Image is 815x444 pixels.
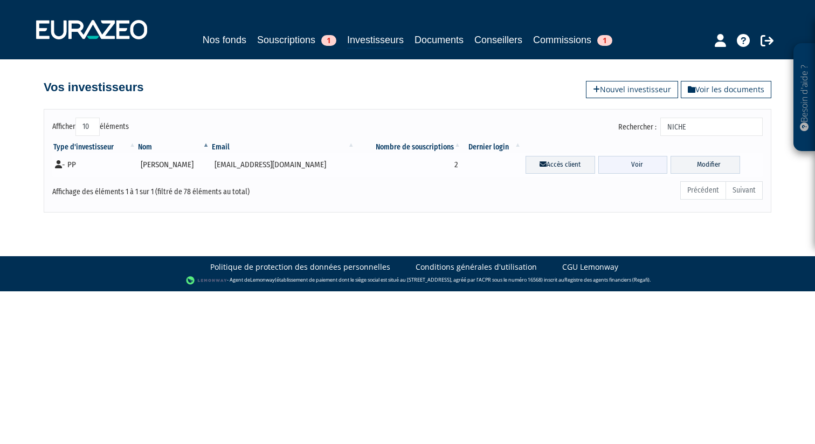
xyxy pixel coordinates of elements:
[186,275,227,286] img: logo-lemonway.png
[462,142,522,153] th: Dernier login : activer pour trier la colonne par ordre croissant
[415,32,464,47] a: Documents
[356,153,462,177] td: 2
[671,156,740,174] a: Modifier
[356,142,462,153] th: Nombre de souscriptions : activer pour trier la colonne par ordre croissant
[474,32,522,47] a: Conseillers
[137,153,210,177] td: [PERSON_NAME]
[618,118,763,136] label: Rechercher :
[211,142,356,153] th: Email : activer pour trier la colonne par ordre croissant
[526,156,595,174] a: Accès client
[211,153,356,177] td: [EMAIL_ADDRESS][DOMAIN_NAME]
[347,32,404,49] a: Investisseurs
[533,32,612,47] a: Commissions1
[416,262,537,272] a: Conditions générales d'utilisation
[321,35,336,46] span: 1
[257,32,336,47] a: Souscriptions1
[36,20,147,39] img: 1732889491-logotype_eurazeo_blanc_rvb.png
[798,49,811,146] p: Besoin d'aide ?
[586,81,678,98] a: Nouvel investisseur
[52,153,137,177] td: - PP
[660,118,763,136] input: Rechercher :
[522,142,763,153] th: &nbsp;
[598,156,668,174] a: Voir
[11,275,804,286] div: - Agent de (établissement de paiement dont le siège social est situé au [STREET_ADDRESS], agréé p...
[210,262,390,272] a: Politique de protection des données personnelles
[250,276,275,283] a: Lemonway
[681,81,771,98] a: Voir les documents
[44,81,143,94] h4: Vos investisseurs
[564,276,650,283] a: Registre des agents financiers (Regafi)
[75,118,100,136] select: Afficheréléments
[597,35,612,46] span: 1
[562,262,618,272] a: CGU Lemonway
[52,142,137,153] th: Type d'investisseur : activer pour trier la colonne par ordre croissant
[52,180,339,197] div: Affichage des éléments 1 à 1 sur 1 (filtré de 78 éléments au total)
[52,118,129,136] label: Afficher éléments
[137,142,210,153] th: Nom : activer pour trier la colonne par ordre d&eacute;croissant
[203,32,246,47] a: Nos fonds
